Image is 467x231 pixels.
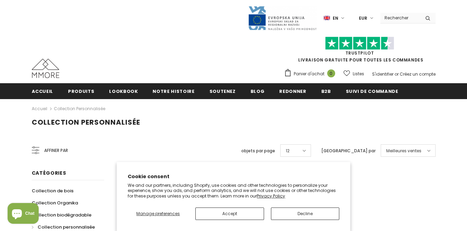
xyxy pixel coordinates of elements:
span: Redonner [279,88,306,95]
a: Collection biodégradable [32,209,91,221]
a: S'identifier [372,71,393,77]
span: en [333,15,338,22]
a: Collection Organika [32,197,78,209]
span: Blog [251,88,265,95]
button: Accept [195,208,264,220]
span: soutenez [210,88,236,95]
label: [GEOGRAPHIC_DATA] par [321,147,376,154]
a: soutenez [210,83,236,99]
a: Notre histoire [153,83,194,99]
a: Créez un compte [400,71,436,77]
span: LIVRAISON GRATUITE POUR TOUTES LES COMMANDES [284,40,436,63]
input: Search Site [380,13,420,23]
a: Redonner [279,83,306,99]
p: We and our partners, including Shopify, use cookies and other technologies to personalize your ex... [128,183,339,199]
button: Decline [271,208,339,220]
a: Collection de bois [32,185,74,197]
a: Listes [343,68,364,80]
a: Privacy Policy [257,193,285,199]
span: Meilleures ventes [386,147,421,154]
img: Javni Razpis [248,6,317,31]
a: Lookbook [109,83,138,99]
span: Produits [68,88,94,95]
span: Collection biodégradable [32,212,91,218]
a: Collection personnalisée [54,106,105,112]
span: Collection Organika [32,200,78,206]
a: B2B [321,83,331,99]
a: Javni Razpis [248,15,317,21]
span: Listes [353,70,364,77]
a: Accueil [32,83,53,99]
span: 0 [327,69,335,77]
label: objets par page [241,147,275,154]
span: Collection de bois [32,187,74,194]
h2: Cookie consent [128,173,339,180]
span: or [395,71,399,77]
span: Collection personnalisée [32,117,140,127]
span: Manage preferences [136,211,180,216]
a: Produits [68,83,94,99]
span: Notre histoire [153,88,194,95]
span: Lookbook [109,88,138,95]
a: Suivi de commande [346,83,398,99]
a: Panier d'achat 0 [284,69,339,79]
button: Manage preferences [128,208,188,220]
span: Collection personnalisée [38,224,95,230]
img: i-lang-1.png [324,15,330,21]
a: Blog [251,83,265,99]
span: EUR [359,15,367,22]
span: Catégories [32,170,66,176]
a: Accueil [32,105,47,113]
inbox-online-store-chat: Shopify online store chat [6,203,41,225]
span: Suivi de commande [346,88,398,95]
img: Cas MMORE [32,59,59,78]
img: Faites confiance aux étoiles pilotes [325,37,394,50]
span: Accueil [32,88,53,95]
span: Affiner par [44,147,68,154]
span: B2B [321,88,331,95]
span: Panier d'achat [294,70,324,77]
span: 12 [286,147,290,154]
a: TrustPilot [346,50,374,56]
